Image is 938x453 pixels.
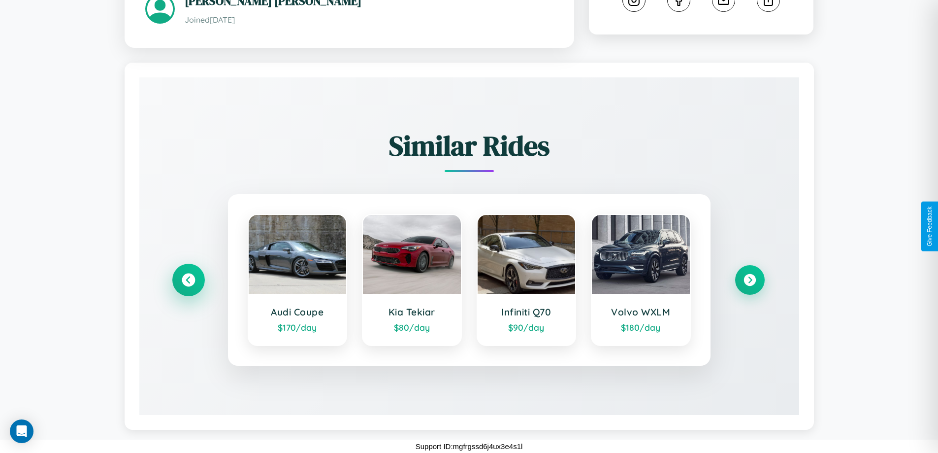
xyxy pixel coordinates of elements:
[259,322,337,333] div: $ 170 /day
[487,322,566,333] div: $ 90 /day
[10,419,33,443] div: Open Intercom Messenger
[185,13,553,27] p: Joined [DATE]
[174,127,765,165] h2: Similar Rides
[248,214,348,346] a: Audi Coupe$170/day
[602,322,680,333] div: $ 180 /day
[362,214,462,346] a: Kia Tekiar$80/day
[259,306,337,318] h3: Audi Coupe
[416,440,523,453] p: Support ID: mgfrgssd6j4ux3e4s1l
[602,306,680,318] h3: Volvo WXLM
[477,214,577,346] a: Infiniti Q70$90/day
[591,214,691,346] a: Volvo WXLM$180/day
[487,306,566,318] h3: Infiniti Q70
[373,306,451,318] h3: Kia Tekiar
[926,207,933,246] div: Give Feedback
[373,322,451,333] div: $ 80 /day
